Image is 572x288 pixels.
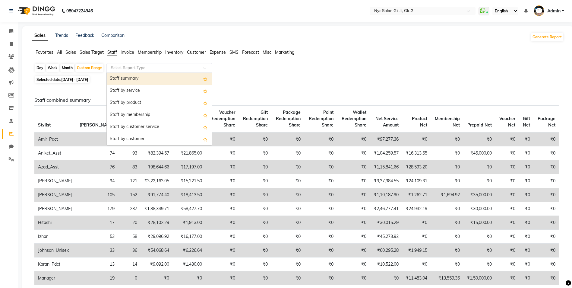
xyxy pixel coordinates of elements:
[206,271,239,285] td: ₹0
[34,132,76,146] td: Amir_Pdct
[76,174,118,188] td: 94
[435,116,460,128] span: Membership Net
[337,160,370,174] td: ₹0
[34,174,76,188] td: [PERSON_NAME]
[239,132,271,146] td: ₹0
[141,188,173,202] td: ₹91,774.40
[431,258,463,271] td: ₹0
[534,132,559,146] td: ₹0
[206,174,239,188] td: ₹0
[141,244,173,258] td: ₹54,068.64
[203,111,207,119] span: Add this report to Favorites List
[271,174,304,188] td: ₹0
[141,258,173,271] td: ₹9,092.00
[402,216,431,230] td: ₹0
[206,146,239,160] td: ₹0
[304,271,337,285] td: ₹0
[35,64,45,72] div: Day
[57,50,62,55] span: All
[203,99,207,107] span: Add this report to Favorites List
[206,244,239,258] td: ₹0
[463,202,495,216] td: ₹30,000.00
[107,133,212,145] div: Staff by customer
[495,174,519,188] td: ₹0
[107,97,212,109] div: Staff by product
[107,50,117,55] span: Staff
[80,122,115,128] span: [PERSON_NAME]
[242,50,259,55] span: Forecast
[118,146,141,160] td: 93
[165,50,183,55] span: Inventory
[61,77,88,82] span: [DATE] - [DATE]
[34,146,76,160] td: Aniket_Asst
[173,258,206,271] td: ₹1,430.00
[118,271,141,285] td: 0
[519,132,534,146] td: ₹0
[342,110,366,128] span: Wallet Redemption Share
[76,244,118,258] td: 33
[431,146,463,160] td: ₹0
[118,174,141,188] td: 121
[495,244,519,258] td: ₹0
[431,174,463,188] td: ₹0
[173,160,206,174] td: ₹17,197.00
[467,122,492,128] span: Prepaid Net
[534,258,559,271] td: ₹0
[519,258,534,271] td: ₹0
[203,87,207,94] span: Add this report to Favorites List
[76,202,118,216] td: 179
[534,188,559,202] td: ₹0
[463,160,495,174] td: ₹0
[402,271,431,285] td: ₹11,483.04
[141,146,173,160] td: ₹82,394.57
[304,258,337,271] td: ₹0
[431,244,463,258] td: ₹0
[76,271,118,285] td: 19
[66,2,93,19] b: 08047224946
[519,174,534,188] td: ₹0
[206,132,239,146] td: ₹0
[276,110,301,128] span: Package Redemption Share
[173,216,206,230] td: ₹1,913.00
[519,216,534,230] td: ₹0
[121,50,134,55] span: Invoice
[243,110,268,128] span: Gift Redemption Share
[463,271,495,285] td: ₹1,50,000.00
[463,132,495,146] td: ₹0
[370,271,403,285] td: ₹0
[370,230,403,244] td: ₹45,273.92
[118,160,141,174] td: 83
[263,50,271,55] span: Misc
[271,146,304,160] td: ₹0
[239,216,271,230] td: ₹0
[173,244,206,258] td: ₹6,226.64
[304,216,337,230] td: ₹0
[304,202,337,216] td: ₹0
[412,116,427,128] span: Product Net
[463,188,495,202] td: ₹35,000.00
[271,132,304,146] td: ₹0
[463,230,495,244] td: ₹0
[519,244,534,258] td: ₹0
[495,216,519,230] td: ₹0
[402,244,431,258] td: ₹1,949.15
[499,116,515,128] span: Voucher Net
[271,271,304,285] td: ₹0
[106,72,212,146] ng-dropdown-panel: Options list
[309,110,333,128] span: Point Redemption Share
[370,244,403,258] td: ₹60,295.28
[495,202,519,216] td: ₹0
[210,50,226,55] span: Expense
[203,75,207,82] span: Add this report to Favorites List
[304,132,337,146] td: ₹0
[76,188,118,202] td: 105
[101,33,125,38] a: Comparison
[141,202,173,216] td: ₹1,88,349.71
[34,244,76,258] td: Johnson_Unisex
[206,258,239,271] td: ₹0
[495,146,519,160] td: ₹0
[173,230,206,244] td: ₹16,177.00
[370,132,403,146] td: ₹97,277.36
[337,258,370,271] td: ₹0
[173,188,206,202] td: ₹18,413.50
